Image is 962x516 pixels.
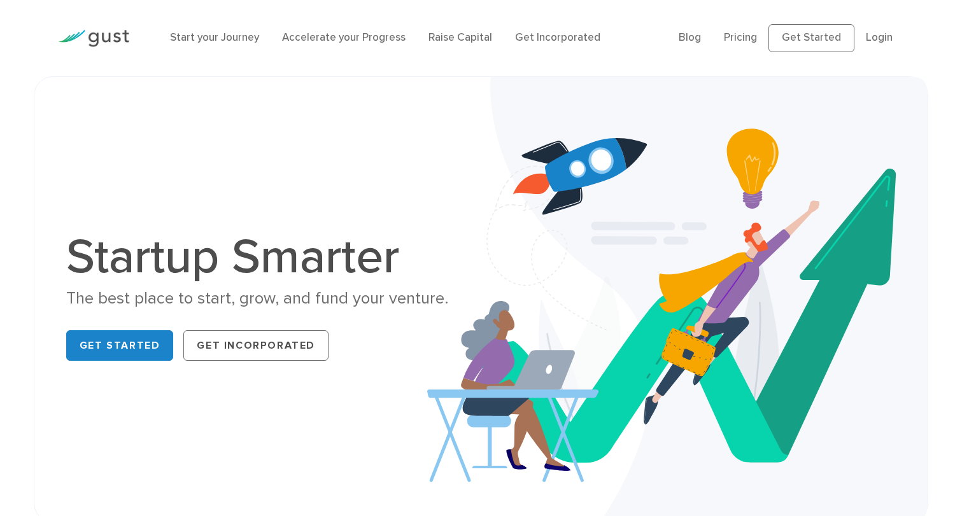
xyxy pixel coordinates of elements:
h1: Startup Smarter [66,233,472,281]
a: Login [866,31,893,44]
a: Accelerate your Progress [282,31,406,44]
img: Gust Logo [58,30,129,47]
a: Raise Capital [428,31,492,44]
a: Blog [679,31,701,44]
a: Get Incorporated [183,330,329,361]
a: Pricing [724,31,757,44]
a: Get Started [66,330,174,361]
div: The best place to start, grow, and fund your venture. [66,288,472,310]
a: Get Started [768,24,854,52]
a: Start your Journey [170,31,259,44]
a: Get Incorporated [515,31,600,44]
